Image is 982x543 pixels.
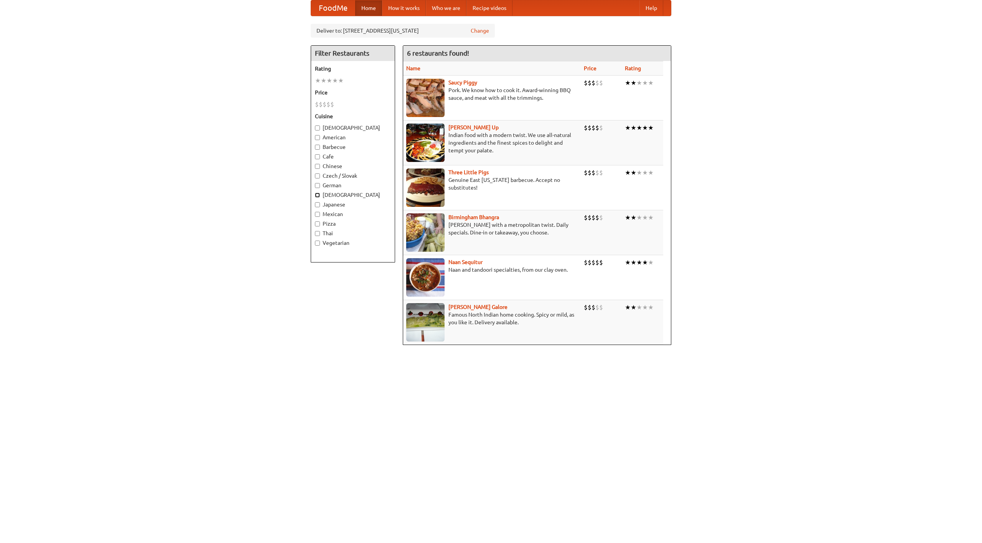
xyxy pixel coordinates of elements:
[311,24,495,38] div: Deliver to: [STREET_ADDRESS][US_STATE]
[315,212,320,217] input: Mexican
[648,79,654,87] li: ★
[648,258,654,267] li: ★
[315,172,391,180] label: Czech / Slovak
[406,79,445,117] img: saucy.jpg
[315,89,391,96] h5: Price
[382,0,426,16] a: How it works
[584,258,588,267] li: $
[466,0,512,16] a: Recipe videos
[631,79,636,87] li: ★
[642,303,648,312] li: ★
[315,220,391,228] label: Pizza
[448,169,489,175] a: Three Little Pigs
[315,231,320,236] input: Thai
[642,168,648,177] li: ★
[642,124,648,132] li: ★
[648,168,654,177] li: ★
[315,154,320,159] input: Cafe
[636,79,642,87] li: ★
[648,124,654,132] li: ★
[406,65,420,71] a: Name
[592,168,595,177] li: $
[315,221,320,226] input: Pizza
[426,0,466,16] a: Who we are
[595,168,599,177] li: $
[584,303,588,312] li: $
[448,304,507,310] a: [PERSON_NAME] Galore
[595,79,599,87] li: $
[315,201,391,208] label: Japanese
[588,213,592,222] li: $
[319,100,323,109] li: $
[355,0,382,16] a: Home
[315,183,320,188] input: German
[584,79,588,87] li: $
[599,168,603,177] li: $
[315,182,391,189] label: German
[588,303,592,312] li: $
[338,76,344,85] li: ★
[592,303,595,312] li: $
[448,259,483,265] a: Naan Sequitur
[595,258,599,267] li: $
[315,162,391,170] label: Chinese
[599,303,603,312] li: $
[406,86,578,102] p: Pork. We know how to cook it. Award-winning BBQ sauce, and meat with all the trimmings.
[599,124,603,132] li: $
[625,79,631,87] li: ★
[631,303,636,312] li: ★
[599,79,603,87] li: $
[588,258,592,267] li: $
[631,213,636,222] li: ★
[648,213,654,222] li: ★
[595,303,599,312] li: $
[315,193,320,198] input: [DEMOGRAPHIC_DATA]
[406,176,578,191] p: Genuine East [US_STATE] barbecue. Accept no substitutes!
[639,0,663,16] a: Help
[595,124,599,132] li: $
[326,76,332,85] li: ★
[330,100,334,109] li: $
[406,258,445,297] img: naansequitur.jpg
[315,229,391,237] label: Thai
[599,213,603,222] li: $
[406,266,578,274] p: Naan and tandoori specialties, from our clay oven.
[592,124,595,132] li: $
[315,239,391,247] label: Vegetarian
[636,303,642,312] li: ★
[315,100,319,109] li: $
[315,164,320,169] input: Chinese
[315,125,320,130] input: [DEMOGRAPHIC_DATA]
[642,79,648,87] li: ★
[584,65,596,71] a: Price
[311,0,355,16] a: FoodMe
[584,168,588,177] li: $
[642,213,648,222] li: ★
[448,124,499,130] a: [PERSON_NAME] Up
[315,145,320,150] input: Barbecue
[448,79,477,86] a: Saucy Piggy
[625,65,641,71] a: Rating
[636,258,642,267] li: ★
[584,213,588,222] li: $
[625,213,631,222] li: ★
[588,79,592,87] li: $
[631,124,636,132] li: ★
[592,79,595,87] li: $
[315,112,391,120] h5: Cuisine
[625,168,631,177] li: ★
[406,221,578,236] p: [PERSON_NAME] with a metropolitan twist. Daily specials. Dine-in or takeaway, you choose.
[315,124,391,132] label: [DEMOGRAPHIC_DATA]
[315,202,320,207] input: Japanese
[406,131,578,154] p: Indian food with a modern twist. We use all-natural ingredients and the finest spices to delight ...
[406,213,445,252] img: bhangra.jpg
[323,100,326,109] li: $
[315,135,320,140] input: American
[406,303,445,342] img: currygalore.jpg
[471,27,489,35] a: Change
